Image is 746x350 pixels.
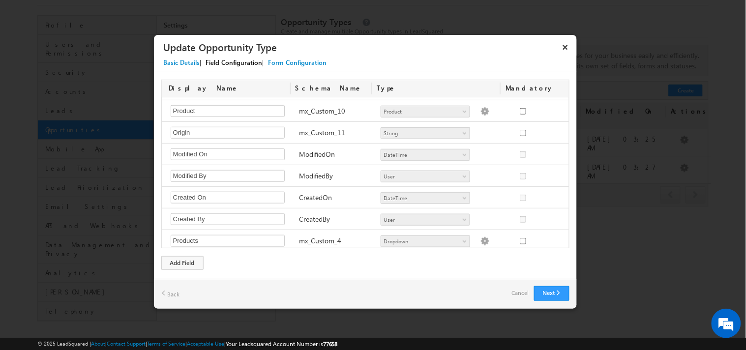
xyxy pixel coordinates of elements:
[381,171,470,182] a: User
[161,256,204,270] div: Add Field
[147,340,185,347] a: Terms of Service
[381,149,470,161] a: DateTime
[226,340,338,348] span: Your Leadsquared Account Number is
[107,340,146,347] a: Contact Support
[299,171,333,180] label: ModifiedBy
[381,235,470,247] a: Dropdown
[299,149,335,159] label: ModifiedOn
[558,38,573,56] button: ×
[381,215,461,224] span: User
[480,107,489,116] img: Populate Options
[162,80,291,97] div: Display Name
[164,38,558,56] h3: Update Opportunity Type
[381,150,461,159] span: DateTime
[299,236,342,245] label: mx_Custom_4
[269,58,327,67] div: Form Configuration
[381,106,470,117] a: Product
[381,129,461,138] span: String
[164,58,200,67] div: Basic Details
[299,106,346,116] label: mx_Custom_10
[381,107,461,116] span: Product
[381,194,461,203] span: DateTime
[299,193,332,202] label: CreatedOn
[299,128,346,137] label: mx_Custom_11
[381,192,470,204] a: DateTime
[381,237,461,246] span: Dropdown
[534,286,569,301] button: Next
[512,286,529,300] a: Cancel
[323,340,338,348] span: 77658
[17,52,41,64] img: d_60004797649_company_0_60004797649
[37,339,338,349] span: © 2025 LeadSquared | | | | |
[154,56,587,72] div: | |
[381,172,461,181] span: User
[299,214,330,224] label: CreatedBy
[291,80,372,97] div: Schema Name
[381,127,470,139] a: String
[13,91,179,266] textarea: Type your message and hit 'Enter'
[51,52,165,64] div: Chat with us now
[372,80,501,97] div: Type
[161,5,185,29] div: Minimize live chat window
[187,340,224,347] a: Acceptable Use
[161,286,180,301] a: Back
[91,340,105,347] a: About
[501,80,558,97] div: Mandatory
[480,237,489,246] img: Populate Options
[134,274,179,288] em: Start Chat
[381,214,470,226] a: User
